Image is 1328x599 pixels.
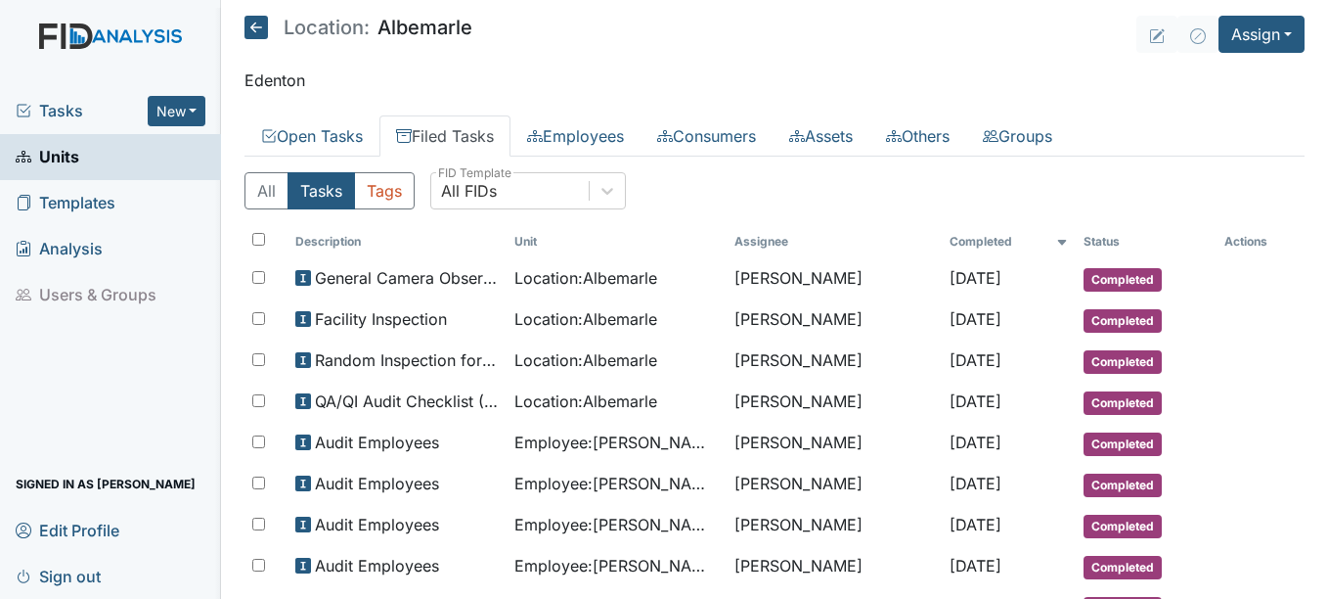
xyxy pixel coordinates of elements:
[315,266,500,290] span: General Camera Observation
[16,561,101,591] span: Sign out
[1217,225,1305,258] th: Actions
[641,115,773,157] a: Consumers
[16,142,79,172] span: Units
[950,433,1001,452] span: [DATE]
[244,172,415,209] div: Type filter
[727,258,942,299] td: [PERSON_NAME]
[727,546,942,587] td: [PERSON_NAME]
[773,115,869,157] a: Assets
[510,115,641,157] a: Employees
[16,99,148,122] a: Tasks
[727,382,942,423] td: [PERSON_NAME]
[252,233,265,246] input: Toggle All Rows Selected
[1084,350,1162,374] span: Completed
[315,307,447,331] span: Facility Inspection
[315,390,500,413] span: QA/QI Audit Checklist (ICF)
[514,431,719,454] span: Employee : [PERSON_NAME]
[244,16,472,39] h5: Albemarle
[16,469,196,499] span: Signed in as [PERSON_NAME]
[315,472,439,495] span: Audit Employees
[514,307,657,331] span: Location : Albemarle
[315,348,500,372] span: Random Inspection for Evening
[950,556,1001,576] span: [DATE]
[315,513,439,536] span: Audit Employees
[950,309,1001,329] span: [DATE]
[1084,556,1162,579] span: Completed
[869,115,966,157] a: Others
[1218,16,1305,53] button: Assign
[942,225,1077,258] th: Toggle SortBy
[727,341,942,382] td: [PERSON_NAME]
[514,266,657,290] span: Location : Albemarle
[288,172,355,209] button: Tasks
[1084,309,1162,333] span: Completed
[379,115,510,157] a: Filed Tasks
[950,515,1001,534] span: [DATE]
[727,423,942,464] td: [PERSON_NAME]
[244,115,379,157] a: Open Tasks
[1076,225,1217,258] th: Toggle SortBy
[966,115,1069,157] a: Groups
[1084,268,1162,292] span: Completed
[1084,474,1162,497] span: Completed
[727,505,942,546] td: [PERSON_NAME]
[441,179,497,203] div: All FIDs
[1084,433,1162,456] span: Completed
[950,392,1001,411] span: [DATE]
[514,472,719,495] span: Employee : [PERSON_NAME]
[950,350,1001,370] span: [DATE]
[727,225,942,258] th: Assignee
[950,474,1001,493] span: [DATE]
[514,513,719,536] span: Employee : [PERSON_NAME]
[16,188,115,218] span: Templates
[514,554,719,577] span: Employee : [PERSON_NAME]
[727,299,942,341] td: [PERSON_NAME]
[727,464,942,505] td: [PERSON_NAME]
[1084,515,1162,538] span: Completed
[16,515,119,545] span: Edit Profile
[148,96,206,126] button: New
[514,390,657,413] span: Location : Albemarle
[288,225,508,258] th: Toggle SortBy
[950,268,1001,288] span: [DATE]
[354,172,415,209] button: Tags
[244,69,1305,92] p: Edenton
[315,431,439,454] span: Audit Employees
[16,234,103,264] span: Analysis
[507,225,727,258] th: Toggle SortBy
[244,172,288,209] button: All
[284,18,370,37] span: Location:
[514,348,657,372] span: Location : Albemarle
[1084,392,1162,415] span: Completed
[315,554,439,577] span: Audit Employees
